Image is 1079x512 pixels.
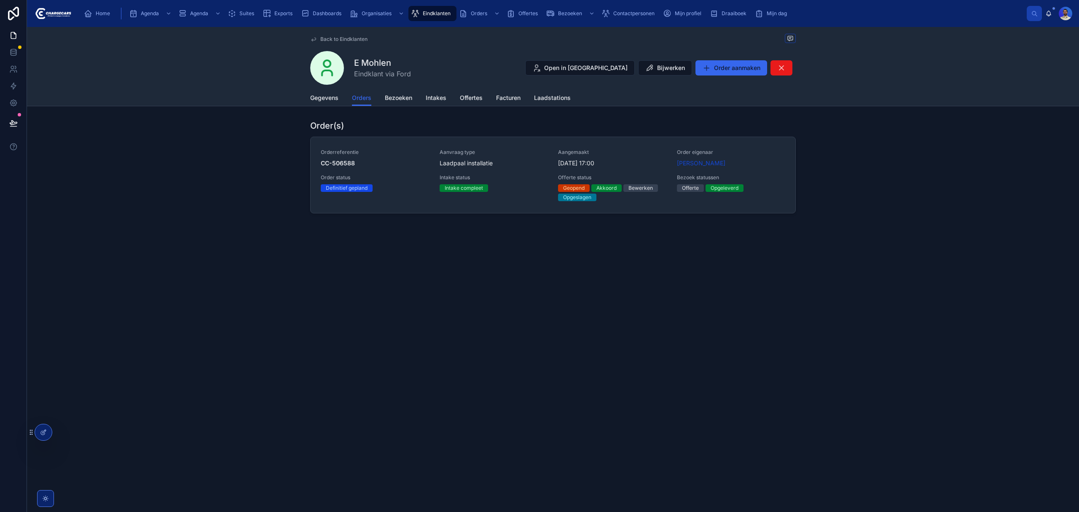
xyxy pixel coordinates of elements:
button: Bijwerken [638,60,692,75]
span: Laadstations [534,94,571,102]
a: Agenda [126,6,176,21]
a: Mijn profiel [660,6,707,21]
span: Offertes [518,10,538,17]
a: Draaiboek [707,6,752,21]
a: Agenda [176,6,225,21]
a: Bezoeken [385,90,412,107]
div: Bewerken [628,184,653,192]
span: Home [96,10,110,17]
span: Intake status [440,174,548,181]
span: Offerte status [558,174,667,181]
span: Exports [274,10,293,17]
span: Order status [321,174,429,181]
span: Bijwerken [657,64,685,72]
span: [DATE] 17:00 [558,159,667,167]
span: Mijn profiel [675,10,701,17]
div: Offerte [682,184,699,192]
span: Aanvraag type [440,149,548,156]
div: Definitief gepland [326,184,368,192]
span: Eindklant via Ford [354,69,411,79]
a: Suites [225,6,260,21]
div: Geopend [563,184,585,192]
a: Facturen [496,90,521,107]
button: Open in [GEOGRAPHIC_DATA] [525,60,635,75]
span: Bezoeken [385,94,412,102]
span: Order eigenaar [677,149,786,156]
a: Intakes [426,90,446,107]
a: [PERSON_NAME] [677,159,725,167]
span: Bezoek statussen [677,174,786,181]
a: Home [81,6,116,21]
span: Orders [471,10,487,17]
span: Order aanmaken [714,64,760,72]
div: Opgeslagen [563,194,591,201]
a: Orders [456,6,504,21]
a: Gegevens [310,90,338,107]
span: Orders [352,94,371,102]
span: Draaiboek [722,10,746,17]
a: Exports [260,6,298,21]
span: Aangemaakt [558,149,667,156]
span: Open in [GEOGRAPHIC_DATA] [544,64,628,72]
a: Dashboards [298,6,347,21]
span: Suites [239,10,254,17]
a: Offertes [460,90,483,107]
a: OrderreferentieCC-506588Aanvraag typeLaadpaal installatieAangemaakt[DATE] 17:00Order eigenaar[PER... [311,137,795,213]
h1: Order(s) [310,120,344,132]
span: Dashboards [313,10,341,17]
span: Intakes [426,94,446,102]
div: Opgeleverd [711,184,738,192]
span: Orderreferentie [321,149,429,156]
a: Contactpersonen [599,6,660,21]
span: Bezoeken [558,10,582,17]
span: Offertes [460,94,483,102]
h1: E Mohlen [354,57,411,69]
strong: CC-506588 [321,159,355,167]
span: Contactpersonen [613,10,655,17]
span: Organisaties [362,10,392,17]
span: Laadpaal installatie [440,159,493,167]
a: Back to Eindklanten [310,36,368,43]
span: Mijn dag [767,10,787,17]
span: Gegevens [310,94,338,102]
a: Orders [352,90,371,106]
a: Mijn dag [752,6,793,21]
a: Eindklanten [408,6,456,21]
a: Organisaties [347,6,408,21]
a: Offertes [504,6,544,21]
div: scrollable content [78,4,1027,23]
img: App logo [34,7,71,20]
div: Akkoord [596,184,617,192]
span: Facturen [496,94,521,102]
span: Agenda [141,10,159,17]
a: Bezoeken [544,6,599,21]
span: Eindklanten [423,10,451,17]
div: Intake compleet [445,184,483,192]
button: Order aanmaken [695,60,767,75]
a: Laadstations [534,90,571,107]
span: Agenda [190,10,208,17]
span: Back to Eindklanten [320,36,368,43]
